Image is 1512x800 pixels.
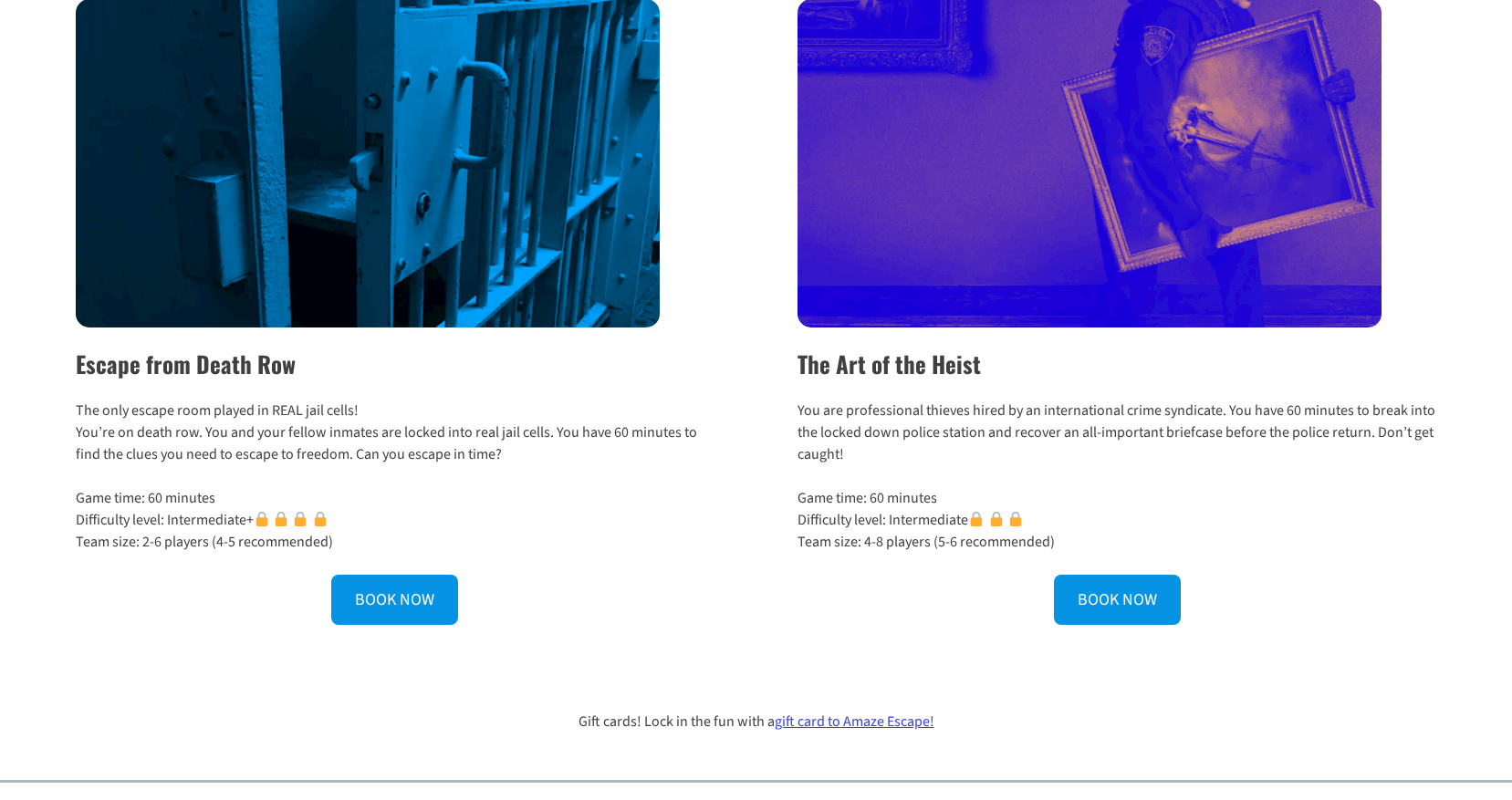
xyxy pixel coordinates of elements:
[989,512,1004,526] img: 🔒
[274,512,288,526] img: 🔒
[1008,512,1023,526] img: 🔒
[76,487,714,553] p: Game time: 60 minutes Difficulty level: Intermediate+ Team size: 2-6 players (4-5 recommended)
[76,400,714,465] p: The only escape room played in REAL jail cells! You’re on death row. You and your fellow inmates ...
[76,711,1436,732] p: Gift cards! Lock in the fun with a
[76,347,714,381] h2: Escape from Death Row
[969,512,984,526] img: 🔒
[798,400,1436,465] p: You are professional thieves hired by an international crime syndicate. You have 60 minutes to br...
[775,712,934,732] a: gift card to Amaze Escape!
[798,487,1436,553] p: Game time: 60 minutes Difficulty level: Intermediate Team size: 4-8 players (5-6 recommended)
[293,512,308,526] img: 🔒
[255,512,269,526] img: 🔒
[1054,575,1181,625] a: BOOK NOW
[331,575,458,625] a: BOOK NOW
[313,512,328,526] img: 🔒
[798,347,1436,381] h2: The Art of the Heist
